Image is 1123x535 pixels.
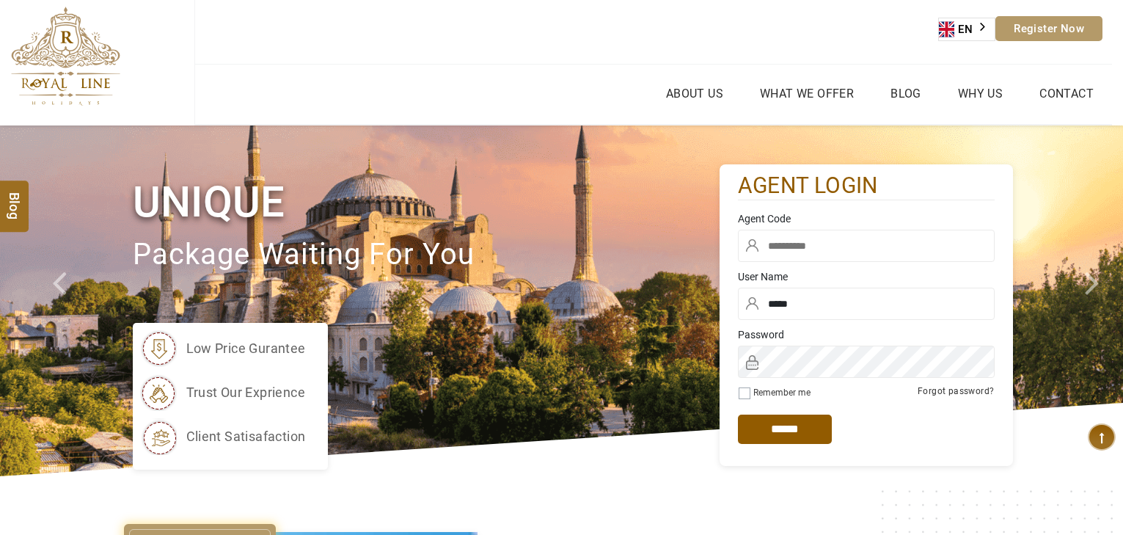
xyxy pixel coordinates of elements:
[1067,125,1123,476] a: Check next image
[11,7,120,106] img: The Royal Line Holidays
[938,18,995,41] aside: Language selected: English
[738,269,995,284] label: User Name
[662,83,727,104] a: About Us
[140,418,306,455] li: client satisafaction
[938,18,995,41] div: Language
[738,172,995,200] h2: agent login
[939,18,995,40] a: EN
[738,327,995,342] label: Password
[753,387,811,398] label: Remember me
[140,330,306,367] li: low price gurantee
[954,83,1006,104] a: Why Us
[133,175,720,230] h1: Unique
[5,192,24,205] span: Blog
[738,211,995,226] label: Agent Code
[133,230,720,280] p: package waiting for you
[887,83,925,104] a: Blog
[1036,83,1097,104] a: Contact
[34,125,90,476] a: Check next prev
[918,386,994,396] a: Forgot password?
[995,16,1102,41] a: Register Now
[140,374,306,411] li: trust our exprience
[756,83,857,104] a: What we Offer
